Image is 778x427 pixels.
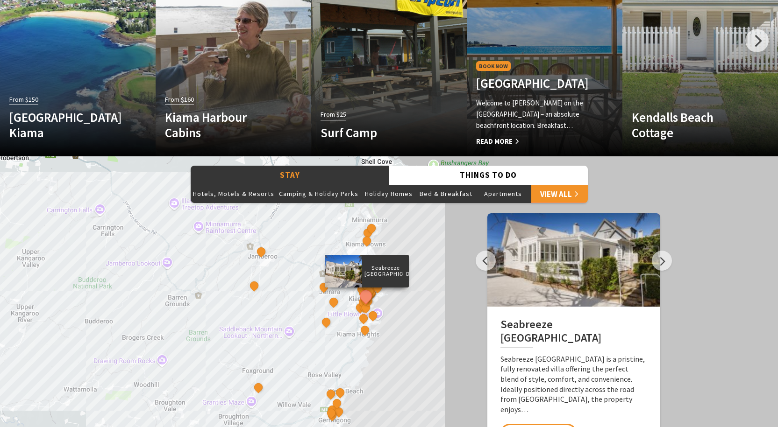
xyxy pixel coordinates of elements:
[359,294,371,306] button: See detail about Bikini Surf Beach Kiama
[476,61,511,71] span: Book Now
[476,136,590,147] span: Read More
[389,166,588,185] button: Things To Do
[325,388,337,400] button: See detail about Mercure Gerringong Resort
[361,184,417,203] button: Holiday Homes
[360,235,372,247] button: See detail about Casa Mar Azul
[367,309,379,322] button: See detail about Amaroo Kiama
[321,125,434,140] h4: Surf Camp
[417,184,475,203] button: Bed & Breakfast
[248,280,260,292] button: See detail about Jamberoo Valley Farm Cottages
[371,281,384,294] button: See detail about Kiama Harbour Cabins
[632,110,745,140] h4: Kendalls Beach Cottage
[476,251,496,271] button: Previous
[9,94,38,105] span: From $150
[652,251,672,271] button: Next
[531,184,588,203] a: View All
[325,407,337,419] button: See detail about Coast and Country Holidays
[252,381,264,393] button: See detail about EagleView Park
[359,324,371,336] button: See detail about Bask at Loves Bay
[334,386,346,399] button: See detail about Sundara Beach House
[318,281,330,294] button: See detail about Cicada Luxury Camping
[255,245,267,258] button: See detail about Jamberoo Pub and Saleyard Motel
[476,98,590,131] p: Welcome to [PERSON_NAME] on the [GEOGRAPHIC_DATA] – an absolute beachfront location. Breakfast…
[359,301,371,314] button: See detail about Kendalls Beach Holiday Park
[9,110,123,140] h4: [GEOGRAPHIC_DATA] Kiama
[362,264,409,279] p: Seabreeze [GEOGRAPHIC_DATA]
[500,354,647,415] p: Seabreeze [GEOGRAPHIC_DATA] is a pristine, fully renovated villa offering the perfect blend of st...
[476,76,590,91] h4: [GEOGRAPHIC_DATA]
[191,184,277,203] button: Hotels, Motels & Resorts
[165,94,194,105] span: From $160
[475,184,531,203] button: Apartments
[165,110,278,140] h4: Kiama Harbour Cabins
[328,296,340,308] button: See detail about Greyleigh Kiama
[500,318,647,348] h2: Seabreeze [GEOGRAPHIC_DATA]
[331,397,343,409] button: See detail about Werri Beach Holiday Park
[277,184,361,203] button: Camping & Holiday Parks
[357,312,370,324] button: See detail about BIG4 Easts Beach Holiday Park
[326,409,338,421] button: See detail about Park Ridge Retreat
[357,287,374,305] button: See detail about Seabreeze Luxury Beach House
[321,109,346,120] span: From $25
[365,222,378,234] button: See detail about Beach House on Johnson
[320,316,332,328] button: See detail about Saddleback Grove
[191,166,389,185] button: Stay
